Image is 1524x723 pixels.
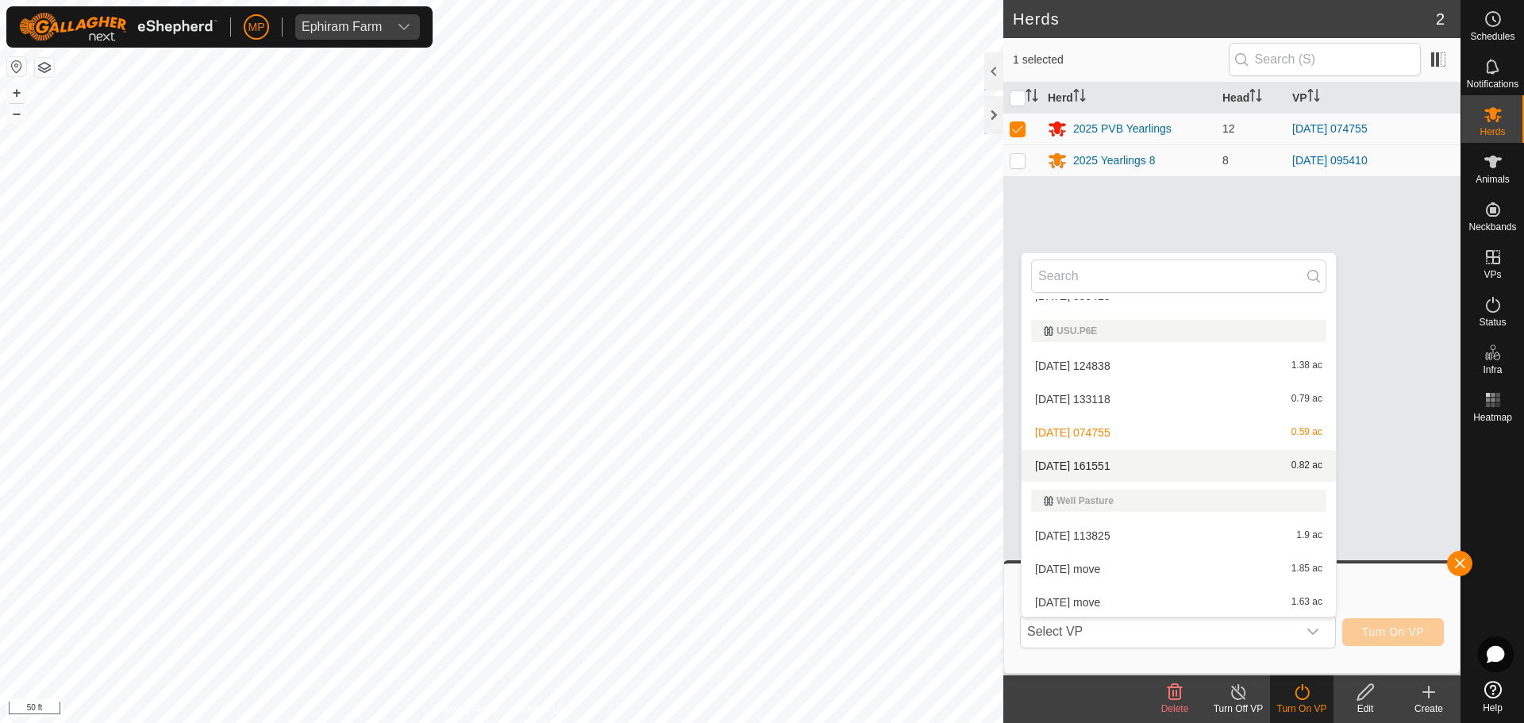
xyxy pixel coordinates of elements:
p-sorticon: Activate to sort [1249,91,1262,104]
button: + [7,83,26,102]
span: 0.79 ac [1291,394,1322,405]
span: 1.85 ac [1291,563,1322,575]
span: Delete [1161,703,1189,714]
span: Infra [1483,365,1502,375]
span: [DATE] move [1035,563,1100,575]
th: Head [1216,83,1286,113]
span: Notifications [1467,79,1518,89]
li: 2025-07-26 move [1022,586,1336,618]
div: 2025 Yearlings 8 [1073,152,1156,169]
input: Search [1031,260,1326,293]
div: Edit [1333,702,1397,716]
button: Turn On VP [1342,618,1444,646]
span: Heatmap [1473,413,1512,422]
div: Create [1397,702,1460,716]
th: Herd [1041,83,1216,113]
a: Privacy Policy [439,702,498,717]
span: [DATE] 074755 [1035,427,1110,438]
a: Help [1461,675,1524,719]
span: Schedules [1470,32,1514,41]
span: [DATE] 161551 [1035,460,1110,471]
div: Turn On VP [1270,702,1333,716]
span: 0.59 ac [1291,427,1322,438]
span: [DATE] 124838 [1035,360,1110,371]
div: 2025 PVB Yearlings [1073,121,1172,137]
a: [DATE] 074755 [1292,122,1368,135]
span: Status [1479,317,1506,327]
span: 12 [1222,122,1235,135]
a: Contact Us [518,702,564,717]
span: 1 selected [1013,52,1229,68]
span: 2 [1436,7,1445,31]
span: VPs [1484,270,1501,279]
div: dropdown trigger [388,14,420,40]
span: 1.63 ac [1291,597,1322,608]
h2: Herds [1013,10,1436,29]
span: [DATE] 133118 [1035,394,1110,405]
li: 2025-07-21 113825 [1022,520,1336,552]
li: 2025-08-12 161551 [1022,450,1336,482]
span: Herds [1480,127,1505,137]
li: 2025-08-08 124838 [1022,350,1336,382]
p-sorticon: Activate to sort [1073,91,1086,104]
input: Search (S) [1229,43,1421,76]
span: Turn On VP [1362,625,1424,638]
span: 1.9 ac [1296,530,1322,541]
button: Reset Map [7,57,26,76]
div: dropdown trigger [1297,616,1329,648]
li: 2025-08-08 133118 [1022,383,1336,415]
span: Help [1483,703,1503,713]
button: – [7,104,26,123]
span: MP [248,19,265,36]
p-sorticon: Activate to sort [1026,91,1038,104]
th: VP [1286,83,1460,113]
li: 2025-08-11 074755 [1022,417,1336,448]
p-sorticon: Activate to sort [1307,91,1320,104]
div: Turn Off VP [1206,702,1270,716]
span: Neckbands [1468,222,1516,232]
button: Map Layers [35,58,54,77]
span: 8 [1222,154,1229,167]
a: [DATE] 095410 [1292,154,1368,167]
li: 2025-07-23 move [1022,553,1336,585]
div: Ephiram Farm [302,21,382,33]
div: Well Pasture [1044,496,1314,506]
span: [DATE] move [1035,597,1100,608]
img: Gallagher Logo [19,13,217,41]
span: 1.38 ac [1291,360,1322,371]
div: USU.P6E [1044,326,1314,336]
span: Ephiram Farm [295,14,388,40]
span: Animals [1476,175,1510,184]
span: 0.82 ac [1291,460,1322,471]
span: [DATE] 113825 [1035,530,1110,541]
span: Select VP [1021,616,1297,648]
